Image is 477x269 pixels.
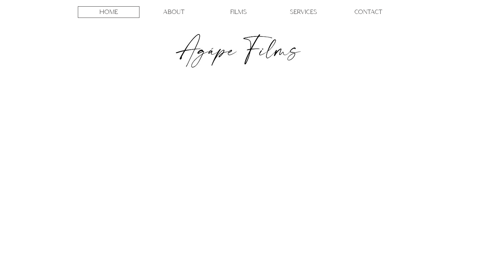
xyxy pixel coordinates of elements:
[163,7,185,18] p: ABOUT
[273,6,334,18] a: SERVICES
[230,7,247,18] p: FILMS
[78,6,139,18] a: HOME
[338,6,399,18] a: CONTACT
[208,6,269,18] a: FILMS
[290,7,317,18] p: SERVICES
[354,7,382,18] p: CONTACT
[99,7,118,18] p: HOME
[76,6,401,18] nav: Site
[143,6,204,18] a: ABOUT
